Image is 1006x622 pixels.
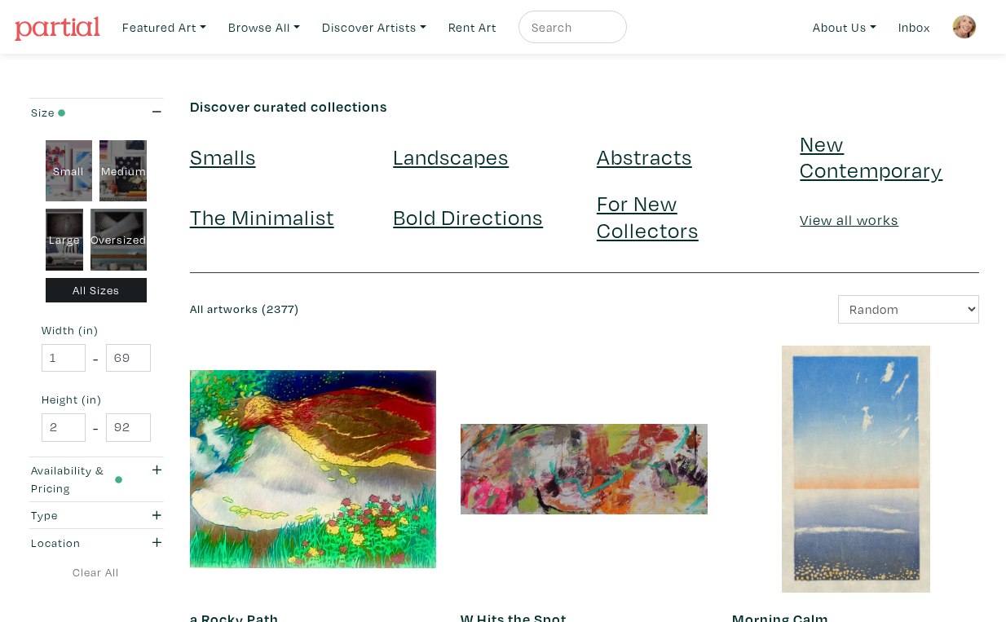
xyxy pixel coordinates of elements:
span: - [93,347,99,369]
a: Abstracts [597,142,692,170]
a: For New Collectors [597,188,699,243]
a: Landscapes [393,142,509,170]
input: Search [530,17,611,37]
a: About Us [805,11,884,44]
a: The Minimalist [190,202,334,231]
button: Location [27,529,165,556]
img: phpThumb.php [952,15,977,39]
a: Clear All [27,563,165,581]
h6: Discover curated collections [190,98,979,116]
a: Smalls [190,142,256,170]
small: Height (in) [42,394,151,405]
span: - [93,417,99,439]
div: Small [46,140,93,202]
div: Large [46,209,84,271]
button: Size [27,99,165,126]
a: Inbox [891,11,938,44]
a: New Contemporary [800,129,942,183]
div: Medium [99,140,147,202]
div: All Sizes [46,278,148,303]
div: Location [31,534,123,552]
div: Type [31,506,123,524]
a: Discover Artists [315,11,434,44]
a: Browse All [221,11,307,44]
a: Featured Art [115,11,214,44]
a: Rent Art [441,11,504,44]
a: Bold Directions [393,202,543,231]
button: Type [27,502,165,529]
div: Availability & Pricing [31,461,123,496]
h6: All artworks (2377) [190,302,572,316]
a: View all works [800,210,898,229]
small: Width (in) [42,324,151,336]
div: Oversized [90,209,147,271]
div: Size [31,104,123,121]
button: Availability & Pricing [27,457,165,501]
